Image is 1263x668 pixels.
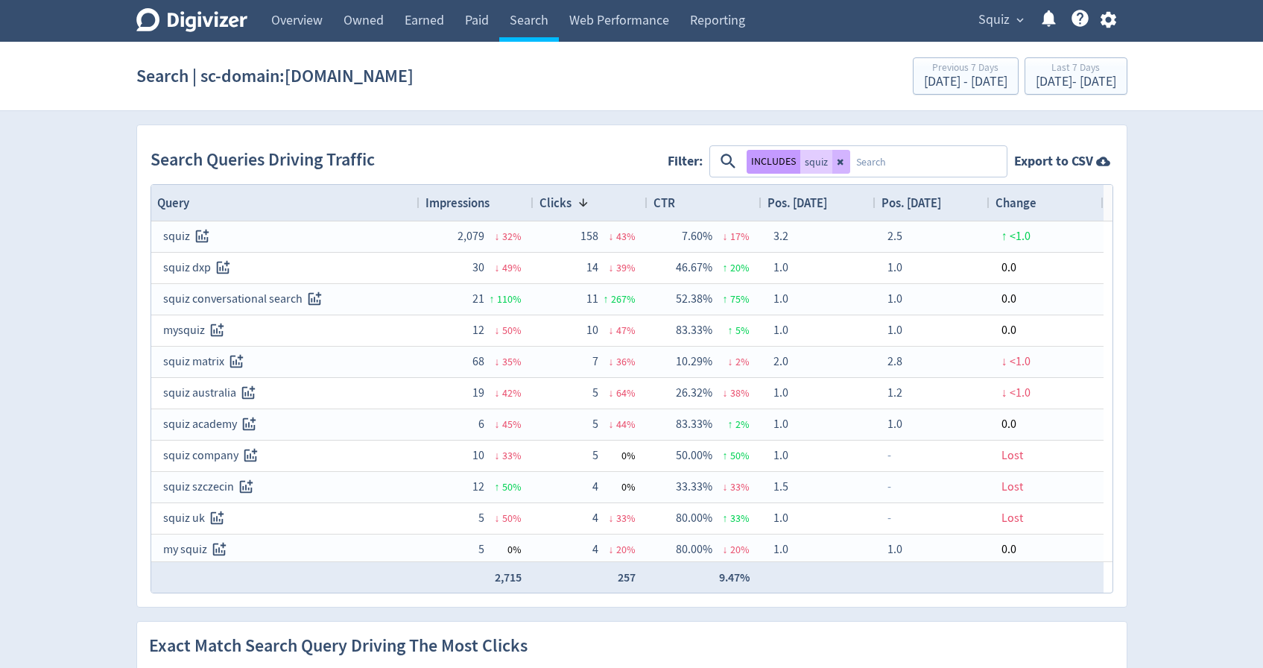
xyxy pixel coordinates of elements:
span: ↓ [495,355,500,368]
span: Clicks [539,195,572,211]
span: Change [995,195,1036,211]
span: 1.0 [773,417,788,432]
span: 1.0 [773,385,788,400]
span: 11 [586,292,598,306]
span: 50 % [502,480,522,494]
div: squiz company [163,441,408,470]
button: Track this search query [205,506,230,531]
span: 0 % [621,480,636,494]
span: ↑ [723,511,728,525]
span: 4 [592,542,598,557]
span: 30 [472,260,484,275]
span: ↓ [723,480,728,494]
span: 1.0 [773,260,788,275]
span: 158 [580,229,598,244]
span: ↑ [728,417,733,431]
span: 75 % [730,292,750,306]
span: ↑ [495,480,500,494]
span: 0.0 [1001,417,1016,432]
span: ↓ [609,543,614,556]
span: 42 % [502,386,522,400]
button: Track this search query [236,381,261,406]
span: 4 [592,479,598,494]
button: Track this search query [237,412,262,437]
span: 36 % [616,355,636,368]
span: 50.00% [676,448,712,463]
span: 10.29% [676,354,712,369]
span: 21 [472,292,484,306]
span: ↓ [495,449,500,462]
span: - [887,448,891,463]
button: INCLUDES [747,150,800,174]
span: 14 [586,260,598,275]
div: squiz australia [163,379,408,408]
span: 50 % [502,511,522,525]
span: 12 [472,479,484,494]
button: Squiz [973,8,1028,32]
span: ↓ [728,355,733,368]
span: 0.0 [1001,292,1016,306]
span: 2.8 [887,354,902,369]
span: ↓ [723,543,728,556]
div: squiz matrix [163,347,408,376]
span: 0 % [507,543,522,556]
strong: Export to CSV [1014,152,1093,171]
span: ↓ [1001,385,1007,400]
span: 5 [478,511,484,526]
span: 2 % [735,417,750,431]
span: 6 [478,417,484,432]
span: 1.0 [887,417,902,432]
span: Impressions [425,195,490,211]
span: Pos. [DATE] [881,195,941,211]
div: squiz dxp [163,253,408,283]
span: Query [157,195,189,211]
span: 2.5 [887,229,902,244]
button: Track this search query [207,538,232,562]
span: 83.33% [676,323,712,338]
span: ↓ [495,230,500,243]
div: [DATE] - [DATE] [1036,75,1116,89]
span: 1.0 [773,448,788,463]
span: ↑ [490,292,495,306]
span: ↑ [728,324,733,337]
span: 1.0 [773,323,788,338]
span: 7.60% [682,229,712,244]
span: 39 % [616,261,636,274]
span: 32 % [502,230,522,243]
span: ↓ [609,355,614,368]
span: 50 % [502,324,522,337]
span: ↑ [723,449,728,462]
span: 2,079 [458,229,484,244]
span: ↑ [1001,229,1007,244]
span: 33 % [616,511,636,525]
span: 1.0 [773,511,788,526]
span: 267 % [611,292,636,306]
span: 5 [592,417,598,432]
button: Track this search query [224,350,249,374]
span: 44 % [616,417,636,431]
span: 20 % [616,543,636,556]
span: ↓ [609,261,614,274]
button: Track this search query [211,256,235,280]
div: squiz academy [163,410,408,439]
div: squiz szczecin [163,473,408,502]
span: 5 % [735,324,750,337]
span: 5 [478,542,484,557]
span: ↓ [609,511,614,525]
span: 0.0 [1001,542,1016,557]
span: 64 % [616,386,636,400]
span: 80.00% [676,511,712,526]
span: CTR [653,195,675,211]
div: Previous 7 Days [924,63,1007,75]
span: Lost [1001,448,1023,463]
span: ↓ [609,230,614,243]
span: ↓ [723,386,728,400]
span: 83.33% [676,417,712,432]
span: squiz [805,157,828,167]
label: Filter: [668,152,709,171]
span: 1.0 [887,323,902,338]
span: 47 % [616,324,636,337]
span: 257 [618,570,636,585]
button: Track this search query [303,287,327,312]
span: 5 [592,385,598,400]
